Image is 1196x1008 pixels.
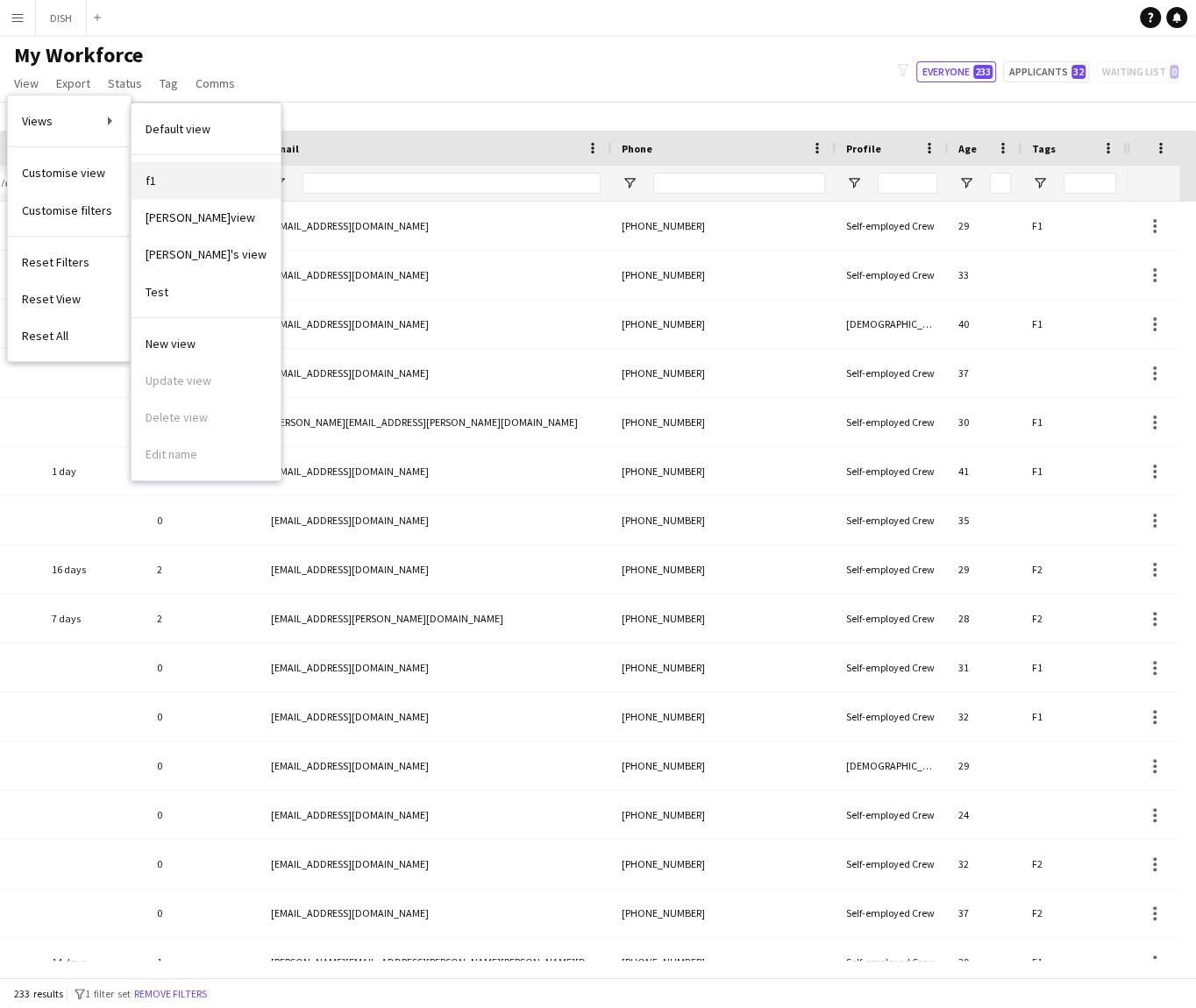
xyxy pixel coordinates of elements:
[1022,938,1127,986] div: F1
[260,202,611,250] div: [EMAIL_ADDRESS][DOMAIN_NAME]
[85,987,131,1000] span: 1 filter set
[146,594,260,642] div: 2
[611,594,836,642] div: [PHONE_NUMBER]
[878,173,937,194] input: Profile Filter Input
[611,447,836,495] div: [PHONE_NUMBER]
[260,742,611,790] div: [EMAIL_ADDRESS][DOMAIN_NAME]
[1022,202,1127,250] div: F1
[1003,61,1089,82] button: Applicants32
[836,300,948,348] div: [DEMOGRAPHIC_DATA] Employees
[1064,173,1116,194] input: Tags Filter Input
[41,545,146,593] div: 16 days
[101,72,149,95] a: Status
[131,984,210,1004] button: Remove filters
[973,65,993,79] span: 233
[958,175,974,191] button: Open Filter Menu
[160,75,178,91] span: Tag
[7,72,46,95] a: View
[836,840,948,888] div: Self-employed Crew
[1022,545,1127,593] div: F2
[1022,643,1127,692] div: F1
[271,142,299,155] span: Email
[622,142,652,155] span: Phone
[948,300,1022,348] div: 40
[49,72,97,95] a: Export
[1032,175,1048,191] button: Open Filter Menu
[836,692,948,741] div: Self-employed Crew
[948,447,1022,495] div: 41
[611,496,836,544] div: [PHONE_NUMBER]
[948,791,1022,839] div: 24
[260,791,611,839] div: [EMAIL_ADDRESS][DOMAIN_NAME]
[1071,65,1086,79] span: 32
[260,447,611,495] div: [EMAIL_ADDRESS][DOMAIN_NAME]
[836,791,948,839] div: Self-employed Crew
[260,692,611,741] div: [EMAIL_ADDRESS][DOMAIN_NAME]
[836,938,948,986] div: Self-employed Crew
[189,72,242,95] a: Comms
[948,496,1022,544] div: 35
[948,202,1022,250] div: 29
[1022,398,1127,446] div: F1
[56,75,90,91] span: Export
[948,692,1022,741] div: 32
[836,742,948,790] div: [DEMOGRAPHIC_DATA] Employees
[146,791,260,839] div: 0
[622,175,637,191] button: Open Filter Menu
[146,692,260,741] div: 0
[611,398,836,446] div: [PHONE_NUMBER]
[260,840,611,888] div: [EMAIL_ADDRESS][DOMAIN_NAME]
[948,594,1022,642] div: 28
[1022,594,1127,642] div: F2
[846,142,881,155] span: Profile
[836,349,948,397] div: Self-employed Crew
[1022,889,1127,937] div: F2
[146,938,260,986] div: 1
[948,742,1022,790] div: 29
[611,643,836,692] div: [PHONE_NUMBER]
[260,545,611,593] div: [EMAIL_ADDRESS][DOMAIN_NAME]
[41,938,146,986] div: 14 days
[611,791,836,839] div: [PHONE_NUMBER]
[153,72,185,95] a: Tag
[611,545,836,593] div: [PHONE_NUMBER]
[836,496,948,544] div: Self-employed Crew
[108,75,142,91] span: Status
[260,349,611,397] div: [EMAIL_ADDRESS][DOMAIN_NAME]
[948,643,1022,692] div: 31
[990,173,1011,194] input: Age Filter Input
[1022,300,1127,348] div: F1
[146,889,260,937] div: 0
[1022,447,1127,495] div: F1
[611,202,836,250] div: [PHONE_NUMBER]
[611,300,836,348] div: [PHONE_NUMBER]
[260,594,611,642] div: [EMAIL_ADDRESS][PERSON_NAME][DOMAIN_NAME]
[41,447,146,495] div: 1 day
[958,142,977,155] span: Age
[611,251,836,299] div: [PHONE_NUMBER]
[146,742,260,790] div: 0
[260,251,611,299] div: [EMAIL_ADDRESS][DOMAIN_NAME]
[260,938,611,986] div: [PERSON_NAME][EMAIL_ADDRESS][PERSON_NAME][PERSON_NAME][DOMAIN_NAME]
[948,349,1022,397] div: 37
[14,42,143,68] span: My Workforce
[611,692,836,741] div: [PHONE_NUMBER]
[653,173,825,194] input: Phone Filter Input
[948,889,1022,937] div: 37
[260,643,611,692] div: [EMAIL_ADDRESS][DOMAIN_NAME]
[1022,840,1127,888] div: F2
[146,840,260,888] div: 0
[36,1,87,35] button: DISH
[196,75,235,91] span: Comms
[611,349,836,397] div: [PHONE_NUMBER]
[611,889,836,937] div: [PHONE_NUMBER]
[146,545,260,593] div: 2
[260,398,611,446] div: [PERSON_NAME][EMAIL_ADDRESS][PERSON_NAME][DOMAIN_NAME]
[846,175,862,191] button: Open Filter Menu
[260,300,611,348] div: [EMAIL_ADDRESS][DOMAIN_NAME]
[1032,142,1056,155] span: Tags
[948,398,1022,446] div: 30
[146,643,260,692] div: 0
[1022,692,1127,741] div: F1
[836,889,948,937] div: Self-employed Crew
